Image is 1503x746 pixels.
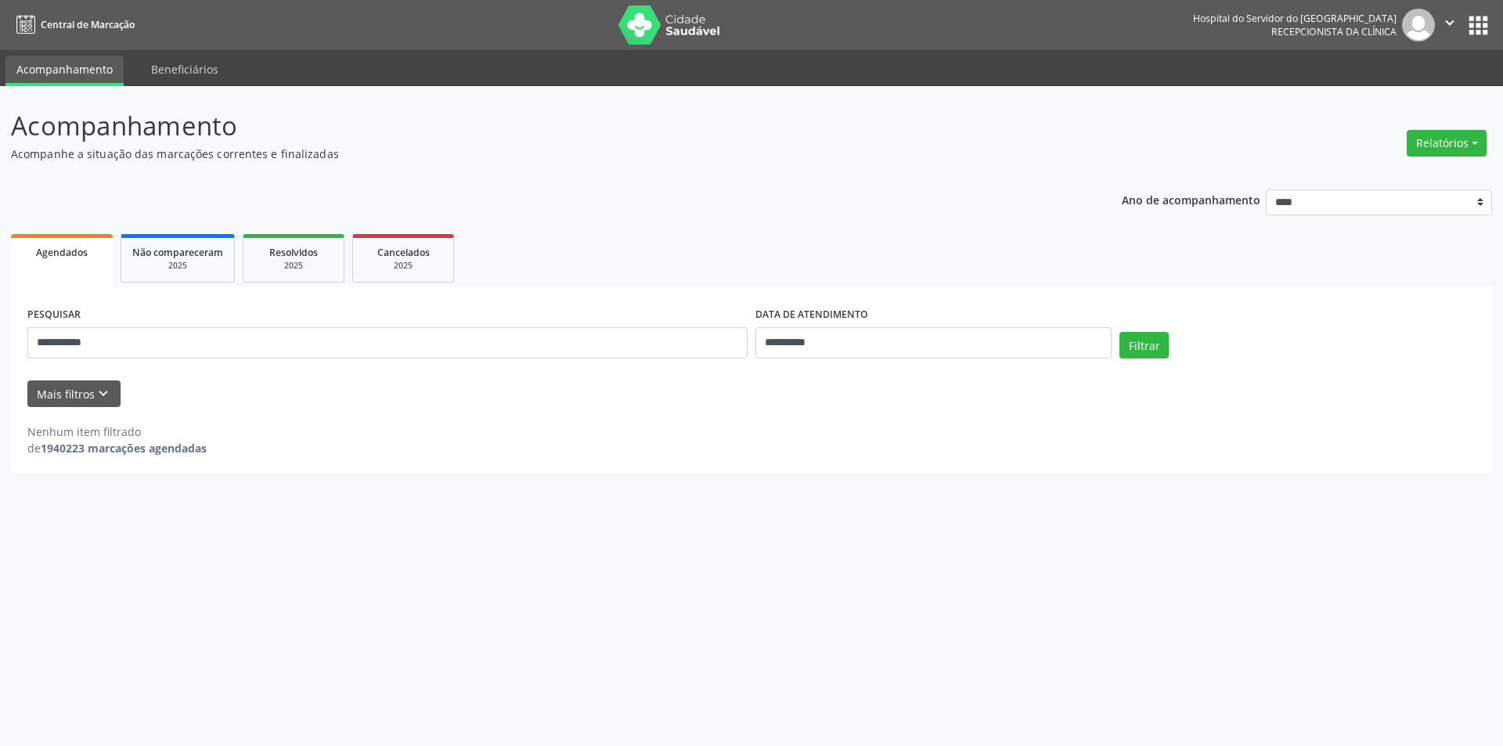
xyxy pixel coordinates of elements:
[1435,9,1465,41] button: 
[11,106,1047,146] p: Acompanhamento
[41,441,207,456] strong: 1940223 marcações agendadas
[1271,25,1397,38] span: Recepcionista da clínica
[36,246,88,259] span: Agendados
[11,12,135,38] a: Central de Marcação
[377,246,430,259] span: Cancelados
[27,423,207,440] div: Nenhum item filtrado
[1465,12,1492,39] button: apps
[27,303,81,327] label: PESQUISAR
[132,260,223,272] div: 2025
[1119,332,1169,359] button: Filtrar
[254,260,333,272] div: 2025
[27,380,121,408] button: Mais filtroskeyboard_arrow_down
[95,385,112,402] i: keyboard_arrow_down
[132,246,223,259] span: Não compareceram
[1193,12,1397,25] div: Hospital do Servidor do [GEOGRAPHIC_DATA]
[364,260,442,272] div: 2025
[140,56,229,83] a: Beneficiários
[41,18,135,31] span: Central de Marcação
[1122,189,1260,209] p: Ano de acompanhamento
[1407,130,1487,157] button: Relatórios
[269,246,318,259] span: Resolvidos
[1441,14,1458,31] i: 
[755,303,868,327] label: DATA DE ATENDIMENTO
[5,56,124,86] a: Acompanhamento
[11,146,1047,162] p: Acompanhe a situação das marcações correntes e finalizadas
[27,440,207,456] div: de
[1402,9,1435,41] img: img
